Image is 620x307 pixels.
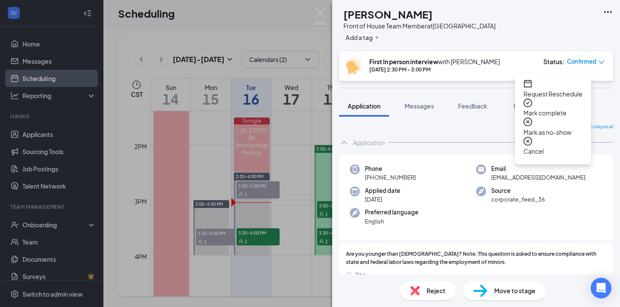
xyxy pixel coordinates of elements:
[523,99,532,107] span: check-circle
[365,186,400,195] span: Applied date
[353,138,385,147] div: Application
[427,286,446,295] span: Reject
[491,195,545,204] span: corporate_feed_36
[339,137,349,148] svg: ChevronUp
[514,102,527,110] span: Files
[365,173,416,182] span: [PHONE_NUMBER]
[523,118,532,126] span: close-circle
[591,278,611,298] div: Open Intercom Messenger
[374,35,380,40] svg: Plus
[369,66,500,73] div: [DATE] 2:30 PM - 3:00 PM
[523,89,583,99] span: Request Reschedule
[365,217,418,226] span: English
[365,164,416,173] span: Phone
[458,102,487,110] span: Feedback
[343,22,495,30] div: Front of House Team Member at [GEOGRAPHIC_DATA]
[365,208,418,217] span: Preferred language
[567,57,596,66] span: Confirmed
[346,250,606,267] span: Are you younger than [DEMOGRAPHIC_DATA]? Note: This question is asked to ensure compliance with s...
[365,195,400,204] span: [DATE]
[523,127,583,137] span: Mark as no-show
[348,102,380,110] span: Application
[589,124,613,130] span: Collapse all
[491,186,545,195] span: Source
[491,173,586,182] span: [EMAIL_ADDRESS][DOMAIN_NAME]
[491,164,586,173] span: Email
[603,7,613,17] svg: Ellipses
[523,146,583,156] span: Cancel
[523,79,532,88] span: calendar
[543,57,564,66] div: Status :
[343,7,433,22] h1: [PERSON_NAME]
[343,33,382,42] button: PlusAdd a tag
[369,58,438,65] b: First In person interview
[523,137,532,146] span: close-circle
[598,59,604,65] span: down
[494,286,536,295] span: Move to stage
[355,270,366,279] span: Yes
[369,57,500,66] div: with [PERSON_NAME]
[405,102,434,110] span: Messages
[523,108,583,118] span: Mark complete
